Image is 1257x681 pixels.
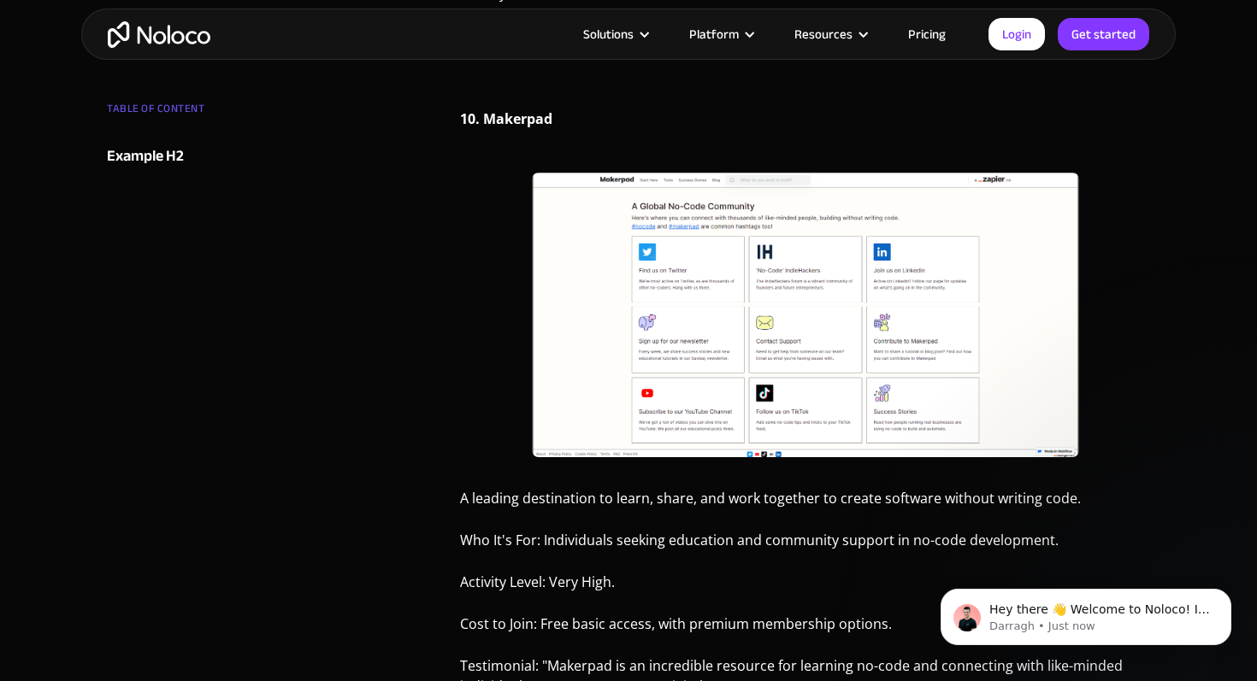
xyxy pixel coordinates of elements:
[773,23,887,45] div: Resources
[562,23,668,45] div: Solutions
[689,23,739,45] div: Platform
[668,23,773,45] div: Platform
[107,144,314,169] a: Example H2
[107,144,184,169] div: Example H2
[460,572,1150,605] p: Activity Level: Very High.
[108,21,210,48] a: home
[460,488,1150,521] p: A leading destination to learn, share, and work together to create software without writing code.
[583,23,634,45] div: Solutions
[460,530,1150,563] p: Who It's For: Individuals seeking education and community support in no-code development.
[460,67,1150,100] p: ‍
[460,109,552,128] strong: 10. Makerpad
[107,96,314,130] div: TABLE OF CONTENT
[887,23,967,45] a: Pricing
[460,613,1150,647] p: Cost to Join: Free basic access, with premium membership options.
[794,23,853,45] div: Resources
[988,18,1045,50] a: Login
[1058,18,1149,50] a: Get started
[915,553,1257,672] iframe: Intercom notifications message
